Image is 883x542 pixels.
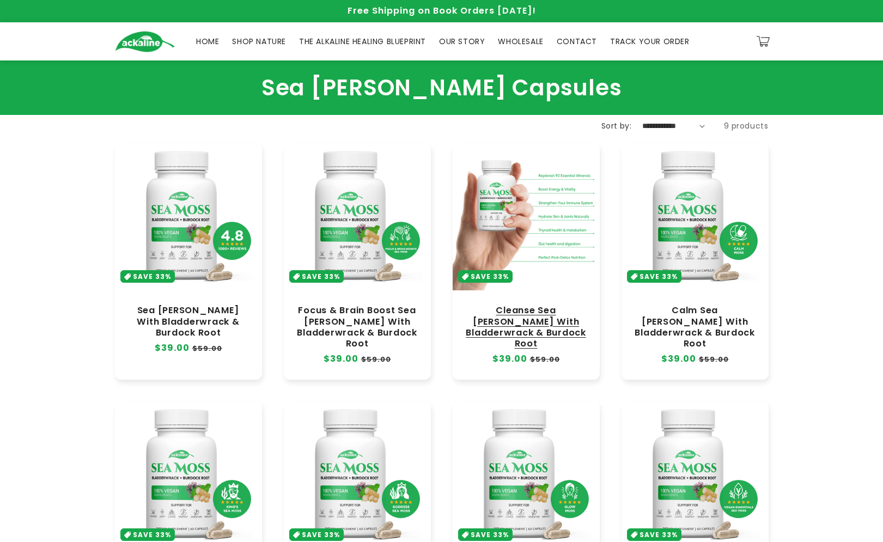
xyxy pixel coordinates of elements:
[491,30,550,53] a: WHOLESALE
[610,36,690,46] span: TRACK YOUR ORDER
[126,305,251,338] a: Sea [PERSON_NAME] With Bladderwrack & Burdock Root
[293,30,433,53] a: THE ALKALINE HEALING BLUEPRINT
[601,120,631,131] label: Sort by:
[190,30,226,53] a: HOME
[557,36,597,46] span: CONTACT
[115,74,769,101] h1: Sea [PERSON_NAME] Capsules
[433,30,491,53] a: OUR STORY
[232,36,286,46] span: SHOP NATURE
[724,120,769,131] span: 9 products
[550,30,604,53] a: CONTACT
[348,4,536,17] span: Free Shipping on Book Orders [DATE]!
[115,31,175,52] img: Ackaline
[295,305,420,349] a: Focus & Brain Boost Sea [PERSON_NAME] With Bladderwrack & Burdock Root
[196,36,219,46] span: HOME
[604,30,696,53] a: TRACK YOUR ORDER
[226,30,293,53] a: SHOP NATURE
[464,305,589,349] a: Cleanse Sea [PERSON_NAME] With Bladderwrack & Burdock Root
[498,36,543,46] span: WHOLESALE
[632,305,758,349] a: Calm Sea [PERSON_NAME] With Bladderwrack & Burdock Root
[439,36,485,46] span: OUR STORY
[299,36,426,46] span: THE ALKALINE HEALING BLUEPRINT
